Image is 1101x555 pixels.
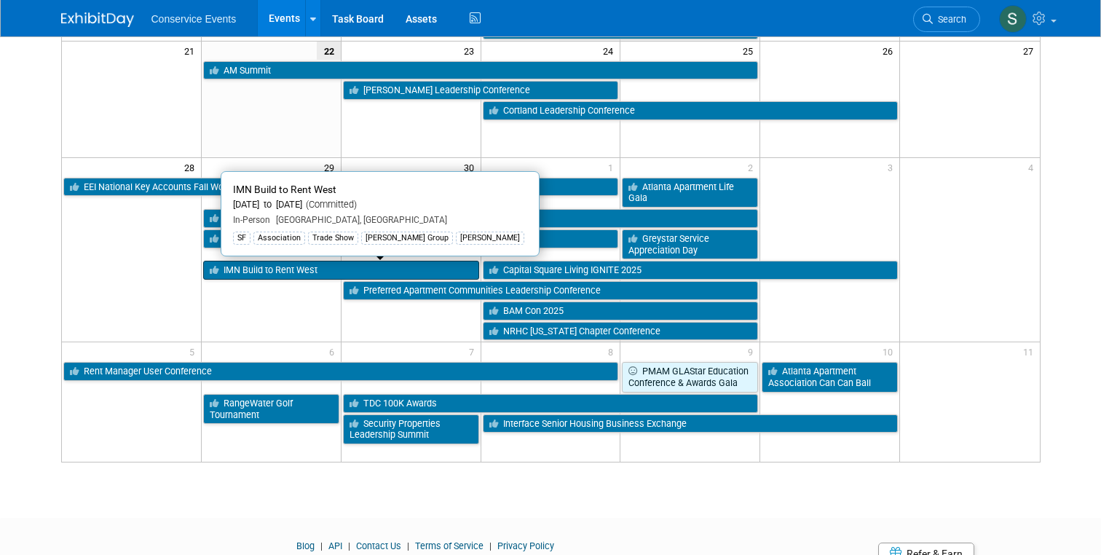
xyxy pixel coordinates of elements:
a: Terms of Service [415,540,484,551]
a: Interface Senior Housing Business Exchange [483,414,899,433]
span: Conservice Events [151,13,237,25]
img: Savannah Doctor [999,5,1027,33]
a: Executive Golf Trip - Destination Kohler [203,209,758,228]
a: [PERSON_NAME] Leadership Conference [343,81,619,100]
span: 27 [1022,42,1040,60]
a: NRHC [US_STATE] Chapter Conference [483,322,759,341]
a: Capital Square Living IGNITE 2025 [483,261,899,280]
a: Contact Us [356,540,401,551]
a: BAM Con 2025 [483,302,759,320]
span: Search [933,14,966,25]
span: 24 [601,42,620,60]
span: 6 [328,342,341,361]
span: 1 [607,158,620,176]
a: AM Summit [203,61,758,80]
a: EEI National Key Accounts Fall Workshop [63,178,619,197]
div: [PERSON_NAME] [456,232,524,245]
span: (Committed) [302,199,357,210]
span: 9 [746,342,759,361]
span: 30 [462,158,481,176]
span: 5 [188,342,201,361]
div: Trade Show [308,232,358,245]
div: Association [253,232,305,245]
span: 29 [323,158,341,176]
span: 25 [741,42,759,60]
img: ExhibitDay [61,12,134,27]
span: 2 [746,158,759,176]
a: Search [913,7,980,32]
span: | [403,540,413,551]
a: TDC 100K Awards [343,394,759,413]
span: 21 [183,42,201,60]
a: PMAM GLAStar Education Conference & Awards Gala [622,362,758,392]
a: Rent Manager User Conference [63,362,619,381]
span: | [317,540,326,551]
a: RangeWater Golf Tournament [203,394,339,424]
a: Preferred Apartment Communities Leadership Conference [343,281,759,300]
span: 8 [607,342,620,361]
span: 7 [467,342,481,361]
span: 10 [881,342,899,361]
div: [PERSON_NAME] Group [361,232,453,245]
span: | [344,540,354,551]
span: IMN Build to Rent West [233,184,336,195]
a: Security Properties Leadership Summit [343,414,479,444]
div: [DATE] to [DATE] [233,199,527,211]
a: Blog [296,540,315,551]
span: 28 [183,158,201,176]
span: 26 [881,42,899,60]
span: 22 [317,42,341,60]
span: 23 [462,42,481,60]
a: Greystar Service Appreciation Day [622,229,758,259]
a: IMN Build to Rent West [203,261,479,280]
span: | [486,540,495,551]
span: 11 [1022,342,1040,361]
span: 4 [1027,158,1040,176]
a: Cortland Leadership Conference [483,101,899,120]
a: API [328,540,342,551]
span: In-Person [233,215,270,225]
a: Atlanta Apartment Life Gala [622,178,758,208]
a: Privacy Policy [497,540,554,551]
a: MHI Annual Meeting [203,229,619,248]
a: Atlanta Apartment Association Can Can Ball [762,362,898,392]
div: SF [233,232,250,245]
span: 3 [886,158,899,176]
span: [GEOGRAPHIC_DATA], [GEOGRAPHIC_DATA] [270,215,447,225]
